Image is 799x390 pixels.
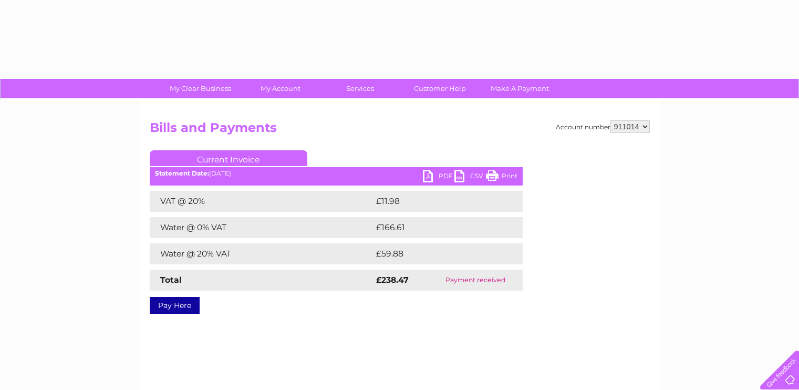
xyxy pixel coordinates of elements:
td: Water @ 20% VAT [150,243,373,264]
strong: £238.47 [376,275,409,285]
a: Make A Payment [476,79,563,98]
td: VAT @ 20% [150,191,373,212]
td: £11.98 [373,191,500,212]
a: Pay Here [150,297,200,314]
td: Payment received [428,270,523,291]
a: Services [317,79,403,98]
a: CSV [454,170,486,185]
a: Print [486,170,517,185]
a: My Clear Business [157,79,244,98]
a: Current Invoice [150,150,307,166]
a: PDF [423,170,454,185]
td: £59.88 [373,243,502,264]
a: Customer Help [397,79,483,98]
div: Account number [556,120,650,133]
td: £166.61 [373,217,503,238]
h2: Bills and Payments [150,120,650,140]
a: My Account [237,79,324,98]
strong: Total [160,275,182,285]
div: [DATE] [150,170,523,177]
td: Water @ 0% VAT [150,217,373,238]
b: Statement Date: [155,169,209,177]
